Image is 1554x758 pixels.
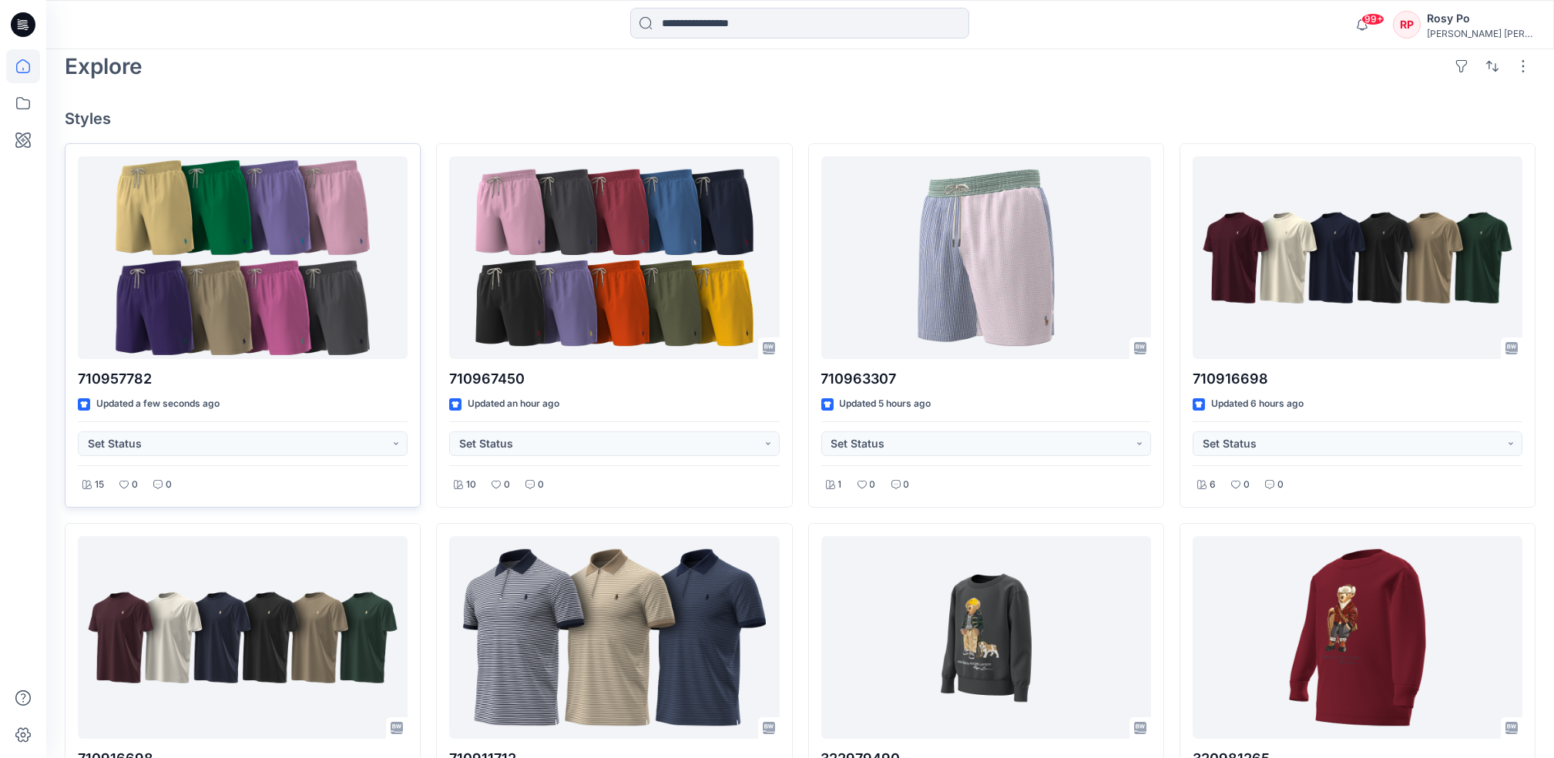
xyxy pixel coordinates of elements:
[1427,9,1535,28] div: Rosy Po
[1277,477,1284,493] p: 0
[449,368,779,390] p: 710967450
[904,477,910,493] p: 0
[468,396,559,412] p: Updated an hour ago
[1427,28,1535,39] div: [PERSON_NAME] [PERSON_NAME]
[538,477,544,493] p: 0
[1211,396,1304,412] p: Updated 6 hours ago
[1193,536,1522,739] a: 320981265
[870,477,876,493] p: 0
[1193,156,1522,359] a: 710916698
[78,536,408,739] a: 710916698
[1244,477,1250,493] p: 0
[78,156,408,359] a: 710957782
[504,477,510,493] p: 0
[840,396,931,412] p: Updated 5 hours ago
[132,477,138,493] p: 0
[96,396,220,412] p: Updated a few seconds ago
[821,536,1151,739] a: 322979490
[78,368,408,390] p: 710957782
[838,477,842,493] p: 1
[449,156,779,359] a: 710967450
[466,477,476,493] p: 10
[65,54,143,79] h2: Explore
[821,368,1151,390] p: 710963307
[166,477,172,493] p: 0
[65,109,1536,128] h4: Styles
[1210,477,1216,493] p: 6
[1193,368,1522,390] p: 710916698
[1361,13,1385,25] span: 99+
[449,536,779,739] a: 710911712
[1393,11,1421,39] div: RP
[821,156,1151,359] a: 710963307
[95,477,104,493] p: 15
